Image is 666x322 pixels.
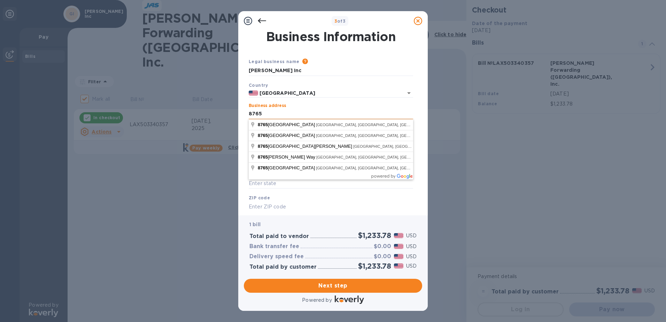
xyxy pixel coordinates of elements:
b: 1 bill [249,222,261,227]
h3: Total paid to vendor [249,233,309,240]
span: 8765 [258,133,268,138]
p: USD [406,232,417,239]
span: 8765 [258,165,268,170]
p: USD [406,243,417,250]
h3: $0.00 [374,253,391,260]
span: [GEOGRAPHIC_DATA] [258,165,316,170]
p: USD [406,262,417,270]
span: [GEOGRAPHIC_DATA], [GEOGRAPHIC_DATA], [GEOGRAPHIC_DATA] [316,123,440,127]
h3: Delivery speed fee [249,253,304,260]
h2: $1,233.78 [358,231,391,240]
h2: $1,233.78 [358,262,391,270]
span: 8765 [258,154,268,160]
img: US [249,91,258,95]
input: Enter ZIP code [249,201,413,212]
img: USD [394,254,403,259]
button: Next step [244,279,422,293]
input: Enter legal business name [249,66,413,76]
span: [GEOGRAPHIC_DATA] [258,122,316,127]
h1: Business Information [247,29,415,44]
h3: Total paid by customer [249,264,317,270]
p: USD [406,253,417,260]
b: ZIP code [249,195,270,200]
h3: $0.00 [374,243,391,250]
input: Select country [258,89,394,98]
span: 3 [334,18,337,24]
b: Country [249,83,268,88]
label: Business address [249,104,286,108]
span: 8765 [258,122,268,127]
p: Powered by [302,297,332,304]
b: Legal business name [249,59,300,64]
button: Open [404,88,414,98]
span: [GEOGRAPHIC_DATA], [GEOGRAPHIC_DATA], [GEOGRAPHIC_DATA] [316,155,440,159]
span: [PERSON_NAME] Way [258,154,316,160]
img: USD [394,233,403,238]
span: [GEOGRAPHIC_DATA], [GEOGRAPHIC_DATA], [GEOGRAPHIC_DATA] [353,144,477,148]
b: of 3 [334,18,346,24]
span: Next step [249,282,417,290]
h3: Bank transfer fee [249,243,299,250]
input: Enter address [249,109,413,119]
span: [GEOGRAPHIC_DATA][PERSON_NAME] [258,144,353,149]
input: Enter state [249,178,413,189]
img: USD [394,263,403,268]
span: [GEOGRAPHIC_DATA], [GEOGRAPHIC_DATA], [GEOGRAPHIC_DATA] [316,133,440,138]
span: 8765 [258,144,268,149]
img: Logo [335,296,364,304]
img: USD [394,244,403,249]
span: [GEOGRAPHIC_DATA], [GEOGRAPHIC_DATA], [GEOGRAPHIC_DATA] [316,166,440,170]
span: [GEOGRAPHIC_DATA] [258,133,316,138]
